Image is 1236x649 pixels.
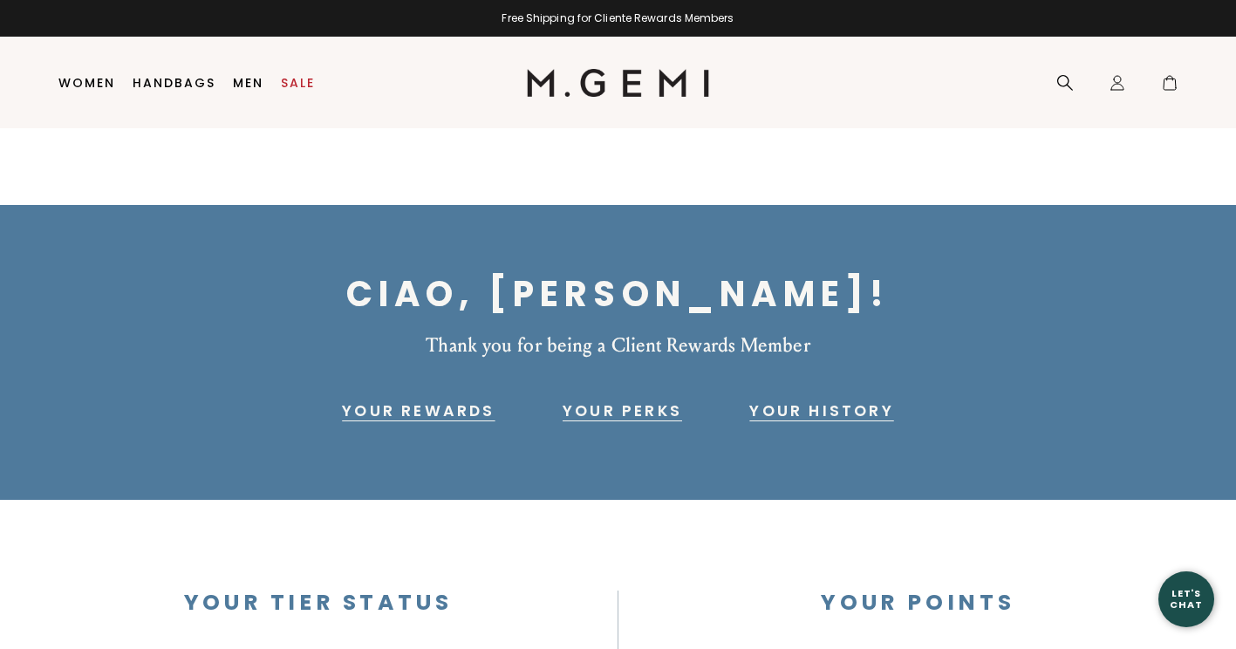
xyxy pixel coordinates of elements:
[1158,588,1214,610] div: Let's Chat
[342,400,495,421] a: Your Rewards
[233,76,263,90] a: Men
[527,69,709,97] img: M.Gemi
[749,400,893,421] a: Your History
[563,400,682,421] a: Your Perks
[18,274,1218,314] h1: Ciao, [PERSON_NAME]!
[133,76,215,90] a: Handbags
[281,76,315,90] a: Sale
[58,76,115,90] a: Women
[18,334,1218,357] div: Thank you for being a Client Rewards Member
[618,591,1218,616] div: Your Points
[18,591,618,616] div: Your Tier Status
